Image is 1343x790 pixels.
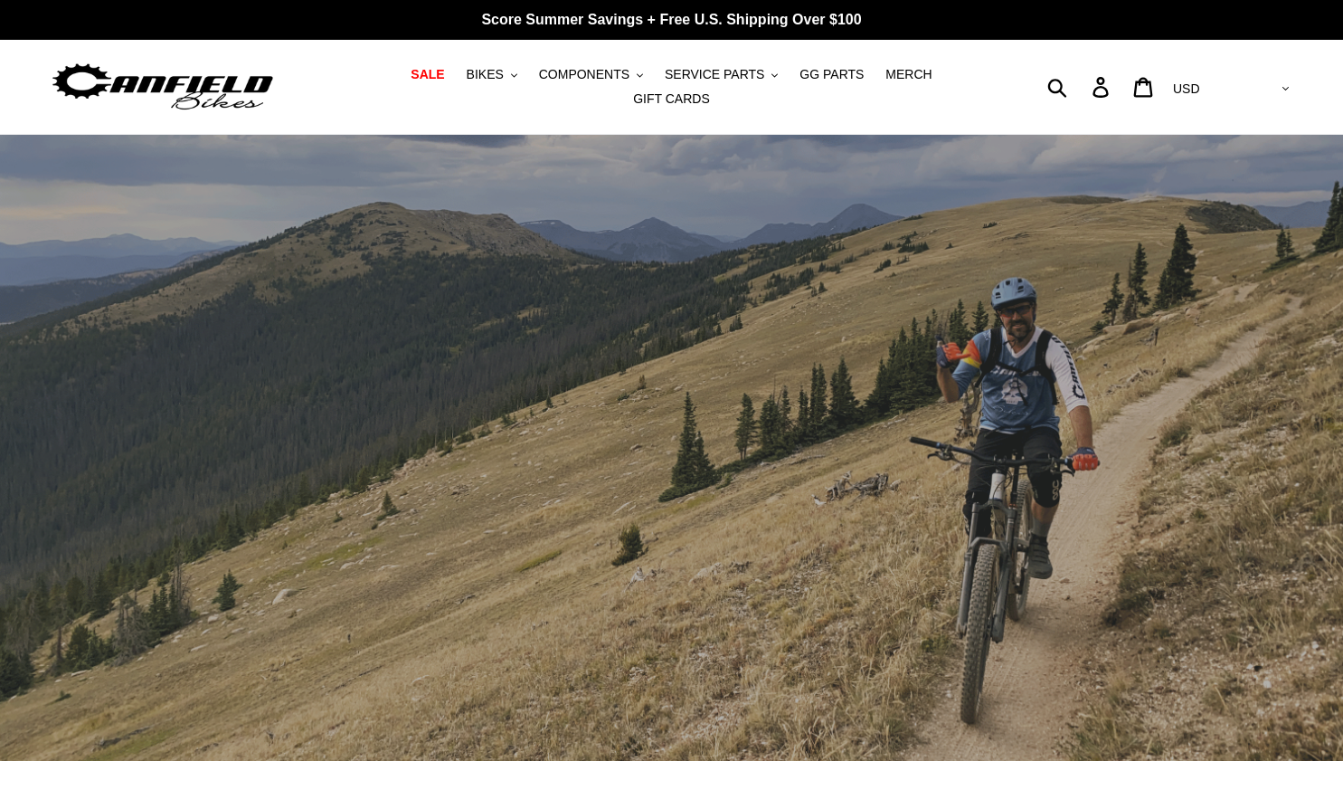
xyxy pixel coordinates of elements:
span: SALE [411,67,444,82]
span: MERCH [885,67,932,82]
span: BIKES [467,67,504,82]
button: SERVICE PARTS [656,62,787,87]
span: SERVICE PARTS [665,67,764,82]
button: COMPONENTS [530,62,652,87]
input: Search [1057,67,1103,107]
a: MERCH [876,62,941,87]
a: SALE [402,62,453,87]
a: GG PARTS [790,62,873,87]
span: GG PARTS [799,67,864,82]
img: Canfield Bikes [50,59,276,116]
button: BIKES [458,62,526,87]
span: GIFT CARDS [633,91,710,107]
span: COMPONENTS [539,67,629,82]
a: GIFT CARDS [624,87,719,111]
